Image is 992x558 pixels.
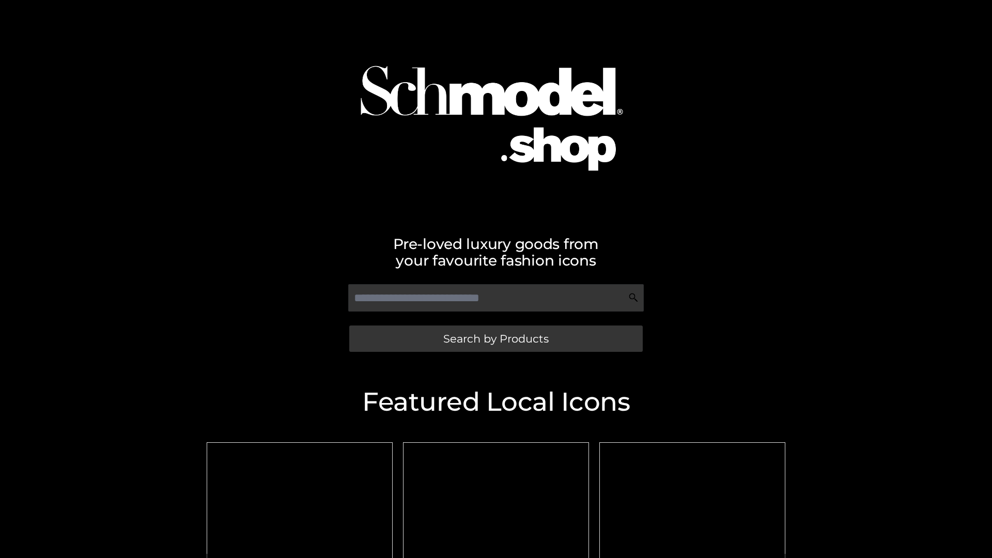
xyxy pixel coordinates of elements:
h2: Featured Local Icons​ [202,389,791,415]
a: Search by Products [349,326,643,352]
span: Search by Products [443,333,549,344]
img: Search Icon [628,292,639,303]
h2: Pre-loved luxury goods from your favourite fashion icons [202,236,791,269]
